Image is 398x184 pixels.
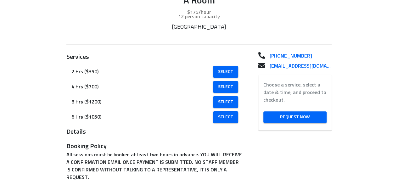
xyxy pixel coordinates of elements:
span: 4 Hrs ($700) [71,83,214,91]
a: Select [213,81,238,93]
div: 4 Hrs ($700) [66,79,243,94]
label: Choose a service, select a date & time, and proceed to checkout. [263,81,327,104]
p: $175/hour [66,8,332,16]
span: Select [218,113,233,121]
a: [PHONE_NUMBER] [264,52,332,60]
span: Request Now [268,113,322,121]
p: All sessions must be booked at least two hours in advance. YOU WILL RECEIVE A CONFIRMATION EMAIL ... [66,151,243,181]
span: Select [218,98,233,106]
h3: Services [66,52,243,62]
span: Select [218,68,233,76]
p: [GEOGRAPHIC_DATA] [110,24,287,31]
h3: Details [66,127,243,137]
div: 8 Hrs ($1200) [66,94,243,109]
a: Select [213,66,238,78]
div: 2 Hrs ($350) [66,64,243,79]
a: [EMAIL_ADDRESS][DOMAIN_NAME] [264,62,332,70]
span: 2 Hrs ($350) [71,68,214,75]
span: 8 Hrs ($1200) [71,98,214,106]
a: Request Now [263,111,327,123]
p: 12 person capacity [66,13,332,20]
a: Select [213,111,238,123]
span: Select [218,83,233,91]
span: 6 Hrs ($1050) [71,113,214,121]
h3: Booking Policy [66,142,243,151]
div: 6 Hrs ($1050) [66,109,243,125]
a: Select [213,96,238,108]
